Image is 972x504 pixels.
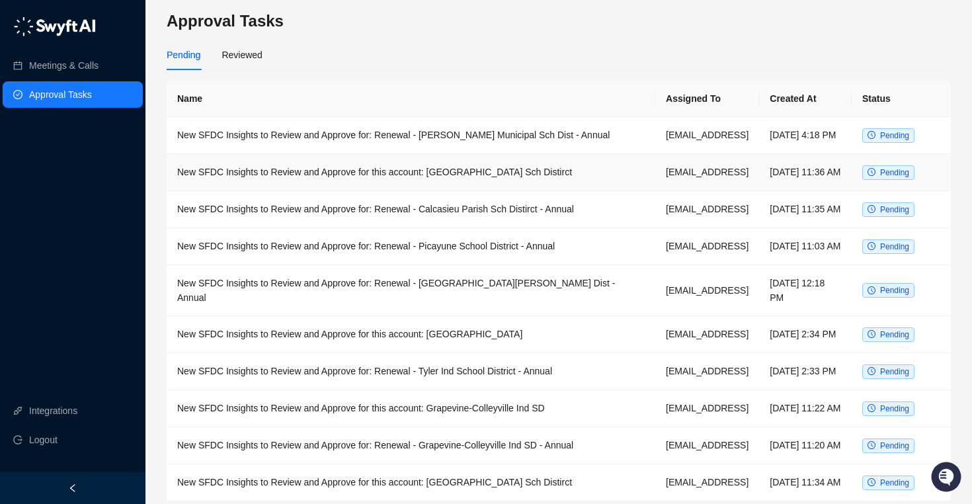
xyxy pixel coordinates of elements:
[868,168,875,176] span: clock-circle
[930,460,965,496] iframe: Open customer support
[880,441,909,450] span: Pending
[868,330,875,338] span: clock-circle
[880,242,909,251] span: Pending
[13,187,24,197] div: 📚
[54,180,107,204] a: 📶Status
[655,316,759,353] td: [EMAIL_ADDRESS]
[880,168,909,177] span: Pending
[880,205,909,214] span: Pending
[29,81,92,108] a: Approval Tasks
[759,154,852,191] td: [DATE] 11:36 AM
[655,228,759,265] td: [EMAIL_ADDRESS]
[868,286,875,294] span: clock-circle
[759,316,852,353] td: [DATE] 2:34 PM
[852,81,951,117] th: Status
[29,52,99,79] a: Meetings & Calls
[759,390,852,427] td: [DATE] 11:22 AM
[13,13,40,40] img: Swyft AI
[759,464,852,501] td: [DATE] 11:34 AM
[45,120,217,133] div: Start new chat
[167,154,655,191] td: New SFDC Insights to Review and Approve for this account: [GEOGRAPHIC_DATA] Sch Distirct
[222,48,262,62] div: Reviewed
[868,404,875,412] span: clock-circle
[167,191,655,228] td: New SFDC Insights to Review and Approve for: Renewal - Calcasieu Parish Sch Distirct - Annual
[759,265,852,316] td: [DATE] 12:18 PM
[29,427,58,453] span: Logout
[13,53,241,74] p: Welcome 👋
[167,11,951,32] h3: Approval Tasks
[167,464,655,501] td: New SFDC Insights to Review and Approve for this account: [GEOGRAPHIC_DATA] Sch Distirct
[655,353,759,390] td: [EMAIL_ADDRESS]
[93,217,160,228] a: Powered byPylon
[167,48,200,62] div: Pending
[13,435,22,444] span: logout
[655,117,759,154] td: [EMAIL_ADDRESS]
[880,478,909,487] span: Pending
[868,242,875,250] span: clock-circle
[60,187,70,197] div: 📶
[45,133,167,144] div: We're available if you need us!
[655,191,759,228] td: [EMAIL_ADDRESS]
[167,316,655,353] td: New SFDC Insights to Review and Approve for this account: [GEOGRAPHIC_DATA]
[880,131,909,140] span: Pending
[868,131,875,139] span: clock-circle
[759,117,852,154] td: [DATE] 4:18 PM
[13,74,241,95] h2: How can we help?
[73,185,102,198] span: Status
[26,185,49,198] span: Docs
[13,17,96,36] img: logo-05li4sbe.png
[880,286,909,295] span: Pending
[225,124,241,140] button: Start new chat
[759,191,852,228] td: [DATE] 11:35 AM
[759,228,852,265] td: [DATE] 11:03 AM
[868,205,875,213] span: clock-circle
[880,404,909,413] span: Pending
[29,398,77,424] a: Integrations
[868,441,875,449] span: clock-circle
[655,265,759,316] td: [EMAIL_ADDRESS]
[880,367,909,376] span: Pending
[167,228,655,265] td: New SFDC Insights to Review and Approve for: Renewal - Picayune School District - Annual
[68,483,77,493] span: left
[868,367,875,375] span: clock-circle
[13,120,37,144] img: 5124521997842_fc6d7dfcefe973c2e489_88.png
[655,390,759,427] td: [EMAIL_ADDRESS]
[759,427,852,464] td: [DATE] 11:20 AM
[167,265,655,316] td: New SFDC Insights to Review and Approve for: Renewal - [GEOGRAPHIC_DATA][PERSON_NAME] Dist - Annual
[759,81,852,117] th: Created At
[868,478,875,486] span: clock-circle
[167,81,655,117] th: Name
[655,464,759,501] td: [EMAIL_ADDRESS]
[655,154,759,191] td: [EMAIL_ADDRESS]
[759,353,852,390] td: [DATE] 2:33 PM
[655,427,759,464] td: [EMAIL_ADDRESS]
[167,427,655,464] td: New SFDC Insights to Review and Approve for: Renewal - Grapevine-Colleyville Ind SD - Annual
[167,117,655,154] td: New SFDC Insights to Review and Approve for: Renewal - [PERSON_NAME] Municipal Sch Dist - Annual
[655,81,759,117] th: Assigned To
[167,353,655,390] td: New SFDC Insights to Review and Approve for: Renewal - Tyler Ind School District - Annual
[167,390,655,427] td: New SFDC Insights to Review and Approve for this account: Grapevine-Colleyville Ind SD
[8,180,54,204] a: 📚Docs
[880,330,909,339] span: Pending
[132,218,160,228] span: Pylon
